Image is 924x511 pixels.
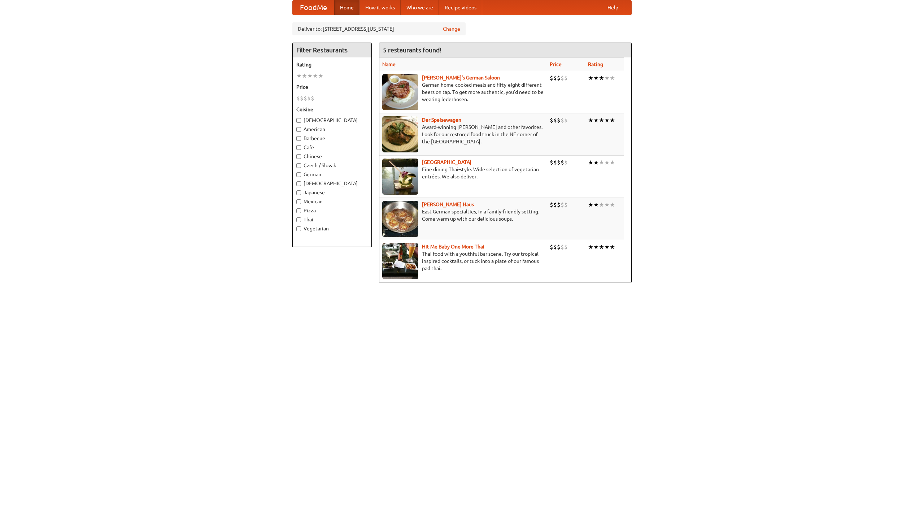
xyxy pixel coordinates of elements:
input: Japanese [296,190,301,195]
label: American [296,126,368,133]
label: [DEMOGRAPHIC_DATA] [296,117,368,124]
li: ★ [604,159,610,166]
li: $ [557,74,561,82]
li: $ [304,94,307,102]
li: ★ [604,201,610,209]
input: Mexican [296,199,301,204]
li: $ [561,116,564,124]
p: Award-winning [PERSON_NAME] and other favorites. Look for our restored food truck in the NE corne... [382,124,544,145]
li: $ [550,116,553,124]
a: [PERSON_NAME]'s German Saloon [422,75,500,81]
li: ★ [610,243,615,251]
img: speisewagen.jpg [382,116,418,152]
a: Der Speisewagen [422,117,461,123]
a: Hit Me Baby One More Thai [422,244,484,250]
li: $ [557,116,561,124]
a: [PERSON_NAME] Haus [422,202,474,207]
a: [GEOGRAPHIC_DATA] [422,159,471,165]
label: Thai [296,216,368,223]
label: Japanese [296,189,368,196]
li: ★ [588,159,593,166]
a: Home [334,0,359,15]
li: $ [557,201,561,209]
p: East German specialties, in a family-friendly setting. Come warm up with our delicious soups. [382,208,544,222]
li: $ [553,159,557,166]
h5: Price [296,83,368,91]
li: $ [311,94,314,102]
li: ★ [593,159,599,166]
li: $ [564,74,568,82]
a: Price [550,61,562,67]
li: $ [561,243,564,251]
li: ★ [610,74,615,82]
img: babythai.jpg [382,243,418,279]
h5: Rating [296,61,368,68]
li: ★ [593,116,599,124]
li: $ [564,243,568,251]
li: ★ [313,72,318,80]
li: ★ [588,74,593,82]
li: ★ [599,243,604,251]
input: Barbecue [296,136,301,141]
input: Cafe [296,145,301,150]
li: ★ [599,201,604,209]
a: How it works [359,0,401,15]
li: ★ [588,201,593,209]
li: $ [550,74,553,82]
label: Czech / Slovak [296,162,368,169]
li: $ [564,201,568,209]
li: ★ [593,243,599,251]
li: ★ [593,74,599,82]
div: Deliver to: [STREET_ADDRESS][US_STATE] [292,22,466,35]
input: Pizza [296,208,301,213]
input: Thai [296,217,301,222]
li: ★ [593,201,599,209]
li: ★ [604,116,610,124]
li: ★ [610,159,615,166]
li: $ [296,94,300,102]
li: $ [550,201,553,209]
img: satay.jpg [382,159,418,195]
li: ★ [599,159,604,166]
p: German home-cooked meals and fifty-eight different beers on tap. To get more authentic, you'd nee... [382,81,544,103]
a: Who we are [401,0,439,15]
a: Recipe videos [439,0,482,15]
img: esthers.jpg [382,74,418,110]
li: ★ [599,116,604,124]
label: Pizza [296,207,368,214]
input: Vegetarian [296,226,301,231]
li: ★ [588,116,593,124]
input: [DEMOGRAPHIC_DATA] [296,118,301,123]
li: $ [553,201,557,209]
label: Barbecue [296,135,368,142]
li: ★ [302,72,307,80]
img: kohlhaus.jpg [382,201,418,237]
input: American [296,127,301,132]
li: ★ [610,116,615,124]
p: Thai food with a youthful bar scene. Try our tropical inspired cocktails, or tuck into a plate of... [382,250,544,272]
input: Chinese [296,154,301,159]
li: $ [550,159,553,166]
li: $ [553,116,557,124]
a: Rating [588,61,603,67]
li: ★ [604,243,610,251]
p: Fine dining Thai-style. Wide selection of vegetarian entrées. We also deliver. [382,166,544,180]
label: Chinese [296,153,368,160]
a: Name [382,61,396,67]
li: ★ [599,74,604,82]
label: [DEMOGRAPHIC_DATA] [296,180,368,187]
li: $ [564,159,568,166]
label: Mexican [296,198,368,205]
li: $ [557,159,561,166]
a: FoodMe [293,0,334,15]
li: ★ [588,243,593,251]
a: Change [443,25,460,33]
li: ★ [604,74,610,82]
h5: Cuisine [296,106,368,113]
li: $ [553,243,557,251]
ng-pluralize: 5 restaurants found! [383,47,441,53]
li: ★ [318,72,323,80]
